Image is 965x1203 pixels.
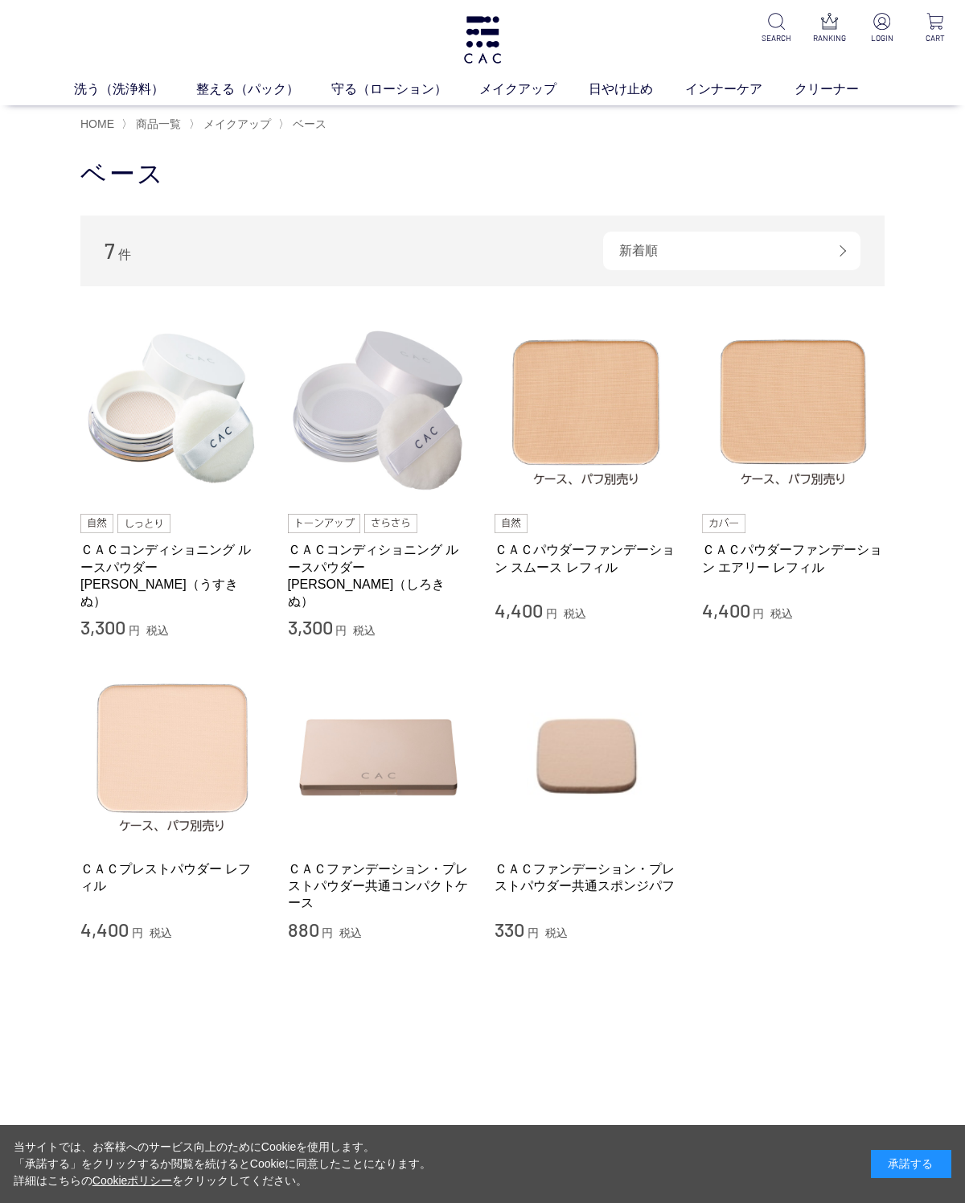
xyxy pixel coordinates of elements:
[812,32,846,44] p: RANKING
[339,926,362,939] span: 税込
[479,80,589,99] a: メイクアップ
[80,117,114,130] a: HOME
[564,607,586,620] span: 税込
[918,13,952,44] a: CART
[80,318,264,502] img: ＣＡＣコンディショニング ルースパウダー 薄絹（うすきぬ）
[203,117,271,130] span: メイクアップ
[288,615,333,638] span: 3,300
[133,117,181,130] a: 商品一覧
[702,598,750,622] span: 4,400
[462,16,503,64] img: logo
[603,232,860,270] div: 新着順
[117,514,170,533] img: しっとり
[795,80,891,99] a: クリーナー
[150,926,172,939] span: 税込
[189,117,275,132] li: 〉
[865,13,899,44] a: LOGIN
[129,624,140,637] span: 円
[331,80,479,99] a: 守る（ローション）
[288,514,361,533] img: トーンアップ
[278,117,331,132] li: 〉
[74,80,196,99] a: 洗う（洗浄料）
[132,926,143,939] span: 円
[495,918,524,941] span: 330
[136,117,181,130] span: 商品一覧
[288,318,471,502] img: ＣＡＣコンディショニング ルースパウダー 白絹（しろきぬ）
[118,248,131,261] span: 件
[105,238,115,263] span: 7
[288,918,319,941] span: 880
[121,117,185,132] li: 〉
[14,1139,432,1189] div: 当サイトでは、お客様へのサービス向上のためにCookieを使用します。 「承諾する」をクリックするか閲覧を続けるとCookieに同意したことになります。 詳細はこちらの をクリックしてください。
[495,318,678,502] img: ＣＡＣパウダーファンデーション スムース レフィル
[293,117,326,130] span: ベース
[80,860,264,895] a: ＣＡＣプレストパウダー レフィル
[288,541,471,610] a: ＣＡＣコンディショニング ルースパウダー [PERSON_NAME]（しろきぬ）
[196,80,331,99] a: 整える（パック）
[589,80,685,99] a: 日やけ止め
[288,664,471,848] img: ＣＡＣファンデーション・プレストパウダー共通コンパクトケース
[495,541,678,576] a: ＣＡＣパウダーファンデーション スムース レフィル
[80,615,125,638] span: 3,300
[288,860,471,912] a: ＣＡＣファンデーション・プレストパウダー共通コンパクトケース
[335,624,347,637] span: 円
[364,514,417,533] img: さらさら
[80,918,129,941] span: 4,400
[528,926,539,939] span: 円
[759,13,793,44] a: SEARCH
[702,514,745,533] img: カバー
[289,117,326,130] a: ベース
[918,32,952,44] p: CART
[753,607,764,620] span: 円
[146,624,169,637] span: 税込
[200,117,271,130] a: メイクアップ
[92,1174,173,1187] a: Cookieポリシー
[865,32,899,44] p: LOGIN
[759,32,793,44] p: SEARCH
[80,157,885,191] h1: ベース
[545,926,568,939] span: 税込
[80,514,113,533] img: 自然
[685,80,795,99] a: インナーケア
[495,514,528,533] img: 自然
[871,1150,951,1178] div: 承諾する
[495,598,543,622] span: 4,400
[322,926,333,939] span: 円
[80,541,264,610] a: ＣＡＣコンディショニング ルースパウダー [PERSON_NAME]（うすきぬ）
[495,664,678,848] img: ＣＡＣファンデーション・プレストパウダー共通スポンジパフ
[546,607,557,620] span: 円
[770,607,793,620] span: 税込
[702,318,885,502] img: ＣＡＣパウダーファンデーション エアリー レフィル
[702,541,885,576] a: ＣＡＣパウダーファンデーション エアリー レフィル
[80,664,264,848] img: ＣＡＣプレストパウダー レフィル
[353,624,376,637] span: 税込
[495,860,678,895] a: ＣＡＣファンデーション・プレストパウダー共通スポンジパフ
[812,13,846,44] a: RANKING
